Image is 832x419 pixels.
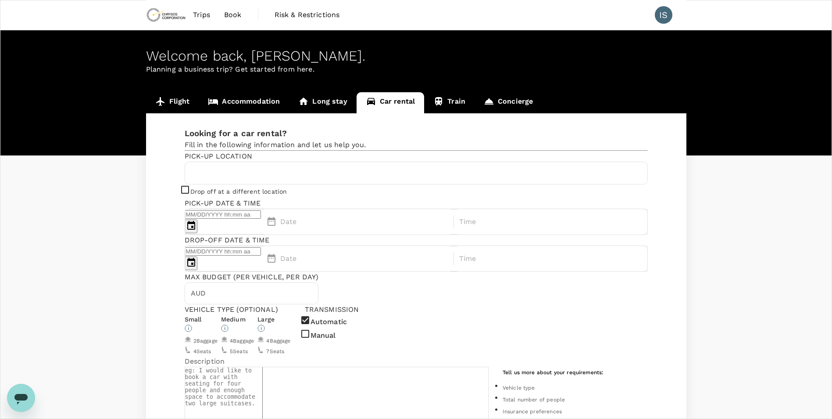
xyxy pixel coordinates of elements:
img: Chrysos Corporation [146,5,186,25]
iframe: Button to launch messaging window [7,384,35,412]
div: IS [655,6,672,24]
span: Trips [193,10,210,20]
span: Book [224,10,242,20]
span: Risk & Restrictions [275,10,340,20]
